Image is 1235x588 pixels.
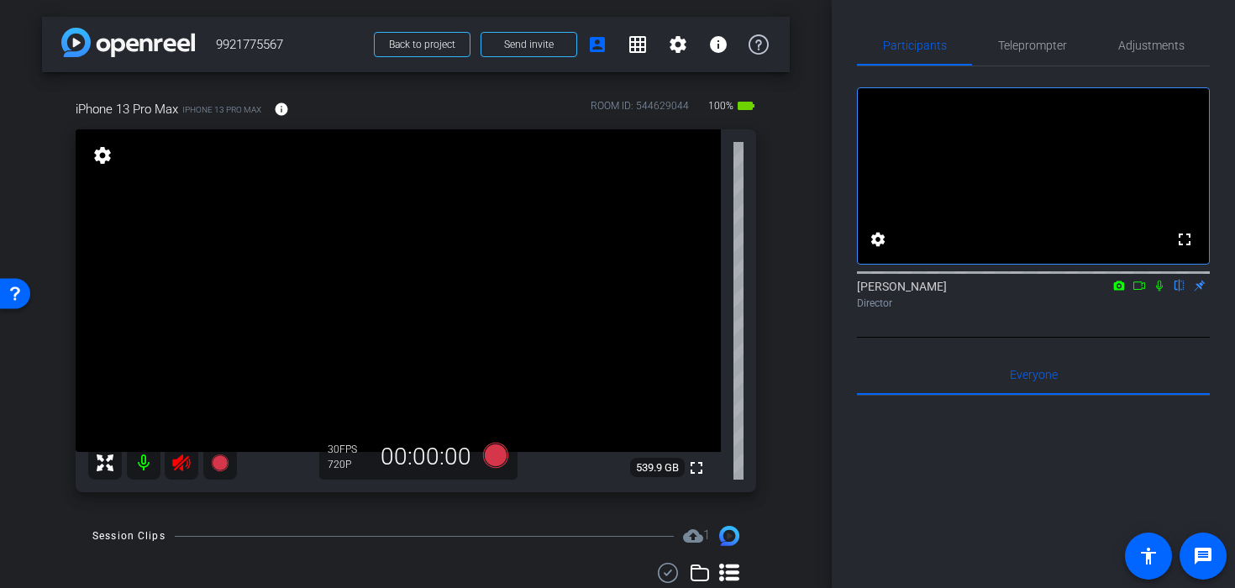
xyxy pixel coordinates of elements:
img: app-logo [61,28,195,57]
span: 100% [706,92,736,119]
span: 539.9 GB [630,458,685,478]
span: Send invite [504,38,554,51]
mat-icon: fullscreen [1175,229,1195,249]
span: iPhone 13 Pro Max [182,103,261,116]
span: Destinations for your clips [683,526,710,546]
mat-icon: info [708,34,728,55]
span: FPS [339,444,357,455]
mat-icon: grid_on [628,34,648,55]
mat-icon: message [1193,546,1213,566]
button: Back to project [374,32,470,57]
div: 00:00:00 [370,443,482,471]
div: Director [857,296,1210,311]
button: Send invite [481,32,577,57]
mat-icon: cloud_upload [683,526,703,546]
mat-icon: account_box [587,34,607,55]
span: Everyone [1010,369,1058,381]
span: 9921775567 [216,28,364,61]
div: 30 [328,443,370,456]
span: 1 [703,528,710,543]
span: Adjustments [1118,39,1185,51]
div: Session Clips [92,528,166,544]
span: iPhone 13 Pro Max [76,100,178,118]
mat-icon: settings [91,145,114,165]
span: Participants [883,39,947,51]
mat-icon: flip [1169,277,1190,292]
mat-icon: accessibility [1138,546,1159,566]
img: Session clips [719,526,739,546]
div: ROOM ID: 544629044 [591,98,689,123]
div: 720P [328,458,370,471]
div: [PERSON_NAME] [857,278,1210,311]
mat-icon: battery_std [736,96,756,116]
mat-icon: settings [668,34,688,55]
mat-icon: settings [868,229,888,249]
span: Teleprompter [998,39,1067,51]
mat-icon: info [274,102,289,117]
mat-icon: fullscreen [686,458,707,478]
span: Back to project [389,39,455,50]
